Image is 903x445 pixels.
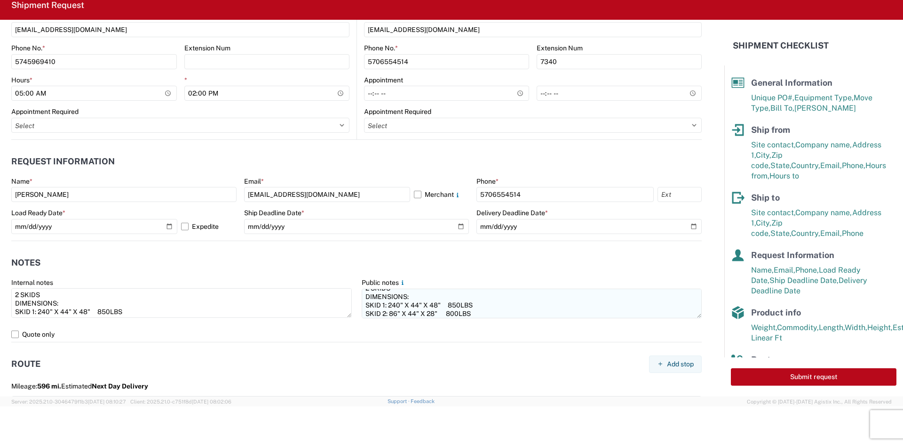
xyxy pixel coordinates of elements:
[130,399,231,405] span: Client: 2025.21.0-c751f8d
[92,382,148,390] span: Next Day Delivery
[411,398,435,404] a: Feedback
[777,323,819,332] span: Commodity,
[364,107,431,116] label: Appointment Required
[769,276,839,285] span: Ship Deadline Date,
[820,229,842,238] span: Email,
[751,323,777,332] span: Weight,
[842,229,863,238] span: Phone
[244,177,264,186] label: Email
[364,44,398,52] label: Phone No.
[11,177,32,186] label: Name
[181,219,237,234] label: Expedite
[37,382,61,390] span: 596 mi.
[88,399,126,405] span: [DATE] 08:10:27
[770,161,791,170] span: State,
[751,208,795,217] span: Site contact,
[820,161,842,170] span: Email,
[751,193,780,202] span: Ship to
[184,44,230,52] label: Extension Num
[11,278,53,287] label: Internal notes
[751,266,774,275] span: Name,
[11,382,61,390] span: Mileage:
[476,177,499,186] label: Phone
[751,355,776,364] span: Route
[791,229,820,238] span: Country,
[867,323,893,332] span: Height,
[364,76,403,84] label: Appointment
[11,44,45,52] label: Phone No.
[795,140,852,149] span: Company name,
[731,368,896,386] button: Submit request
[795,208,852,217] span: Company name,
[11,157,115,166] h2: Request Information
[794,104,856,113] span: [PERSON_NAME]
[657,187,702,202] input: Ext
[770,104,794,113] span: Bill To,
[733,40,829,51] h2: Shipment Checklist
[774,266,795,275] span: Email,
[751,140,795,149] span: Site contact,
[751,93,794,102] span: Unique PO#,
[11,327,702,342] label: Quote only
[192,399,231,405] span: [DATE] 08:02:06
[476,209,548,217] label: Delivery Deadline Date
[11,399,126,405] span: Server: 2025.21.0-3046479f1b3
[751,125,790,135] span: Ship from
[667,360,694,369] span: Add stop
[649,356,702,373] button: Add stop
[751,307,801,317] span: Product info
[769,171,799,180] span: Hours to
[770,229,791,238] span: State,
[751,250,834,260] span: Request Information
[537,44,583,52] label: Extension Num
[244,209,304,217] label: Ship Deadline Date
[11,359,40,369] h2: Route
[842,161,865,170] span: Phone,
[819,323,845,332] span: Length,
[795,266,819,275] span: Phone,
[747,397,892,406] span: Copyright © [DATE]-[DATE] Agistix Inc., All Rights Reserved
[11,209,65,217] label: Load Ready Date
[414,187,469,202] label: Merchant
[794,93,854,102] span: Equipment Type,
[756,218,771,227] span: City,
[845,323,867,332] span: Width,
[388,398,411,404] a: Support
[11,107,79,116] label: Appointment Required
[11,258,40,267] h2: Notes
[11,76,32,84] label: Hours
[61,382,148,390] span: Estimated
[756,151,771,160] span: City,
[362,278,406,287] label: Public notes
[791,161,820,170] span: Country,
[751,78,832,88] span: General Information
